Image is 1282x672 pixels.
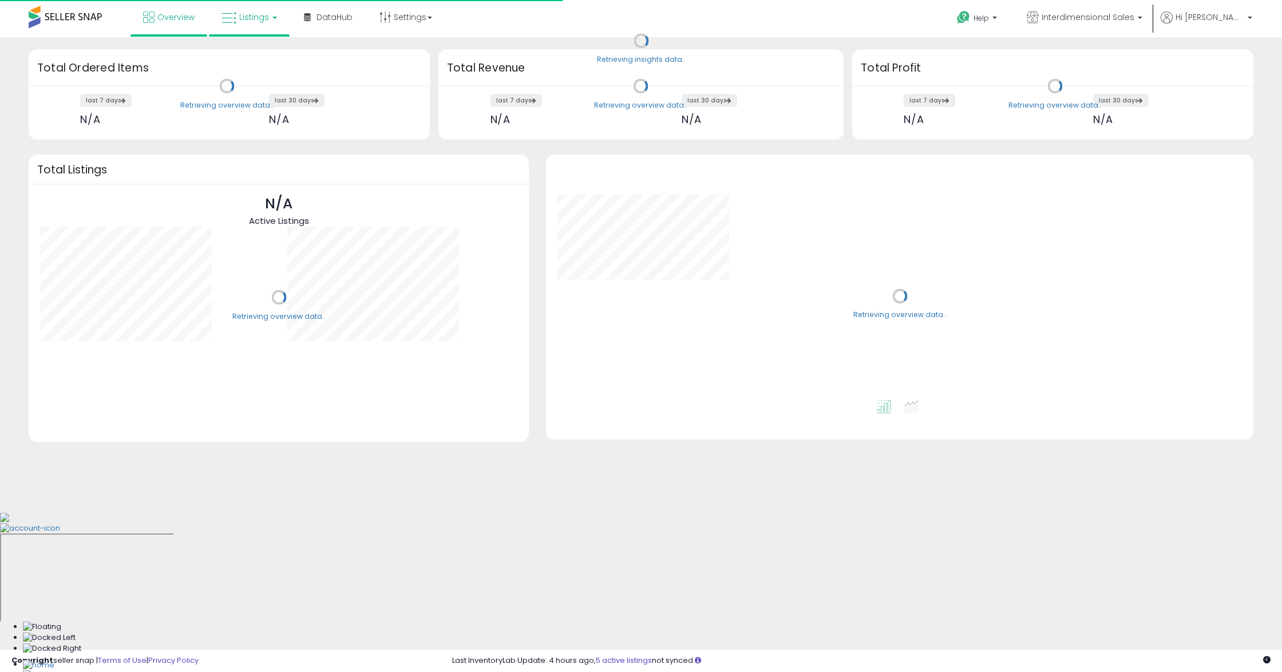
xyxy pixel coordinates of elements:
span: Listings [239,11,269,23]
div: Retrieving overview data.. [594,100,687,110]
div: Retrieving overview data.. [1008,100,1102,110]
span: Overview [157,11,195,23]
span: Hi [PERSON_NAME] [1176,11,1244,23]
span: Help [974,13,989,23]
img: Docked Left [23,633,76,643]
span: DataHub [316,11,353,23]
a: Hi [PERSON_NAME] [1161,11,1252,37]
img: Floating [23,622,61,633]
img: Home [23,660,54,671]
img: Docked Right [23,643,81,654]
div: Retrieving overview data.. [232,311,326,322]
span: Interdimensional Sales [1042,11,1134,23]
div: Retrieving overview data.. [853,310,947,321]
i: Get Help [956,10,971,25]
a: Help [948,2,1008,37]
div: Retrieving overview data.. [180,100,274,110]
